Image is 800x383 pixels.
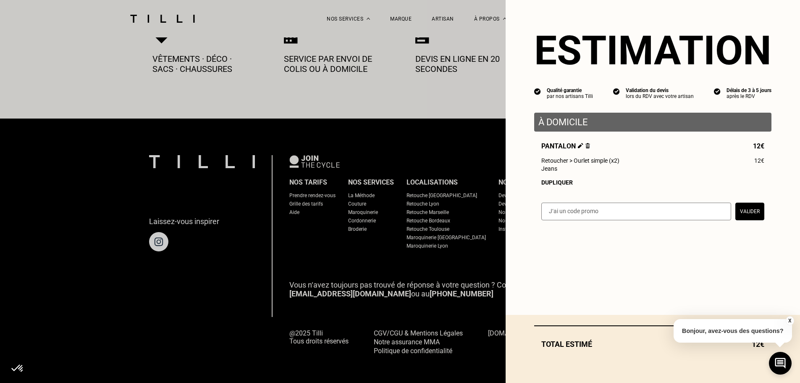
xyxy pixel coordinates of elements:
[541,157,619,164] span: Retoucher > Ourlet simple (x2)
[785,316,794,325] button: X
[753,142,764,150] span: 12€
[541,165,557,172] span: Jeans
[547,87,593,93] div: Qualité garantie
[538,117,767,127] p: À domicile
[714,87,721,95] img: icon list info
[585,143,590,148] img: Supprimer
[674,319,792,343] p: Bonjour, avez-vous des questions?
[534,27,771,74] section: Estimation
[541,203,731,220] input: J‘ai un code promo
[735,203,764,220] button: Valider
[541,142,590,150] span: Pantalon
[541,179,764,186] div: Dupliquer
[727,87,771,93] div: Délais de 3 à 5 jours
[754,157,764,164] span: 12€
[547,93,593,99] div: par nos artisans Tilli
[613,87,620,95] img: icon list info
[534,340,771,349] div: Total estimé
[578,143,583,148] img: Éditer
[534,87,541,95] img: icon list info
[626,87,694,93] div: Validation du devis
[727,93,771,99] div: après le RDV
[626,93,694,99] div: lors du RDV avec votre artisan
